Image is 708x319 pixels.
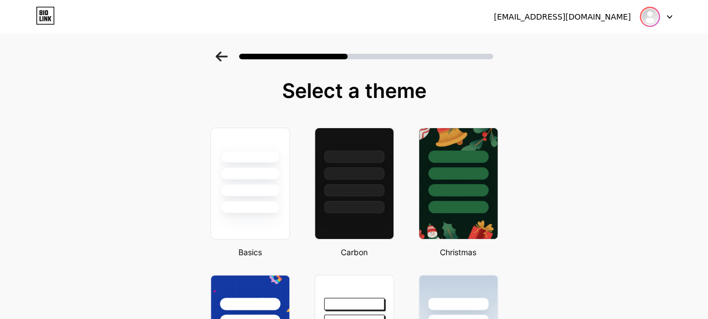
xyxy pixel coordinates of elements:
[207,246,293,258] div: Basics
[415,246,501,258] div: Christmas
[311,246,397,258] div: Carbon
[641,8,659,26] img: Sharlet Joanson
[206,79,503,102] div: Select a theme
[494,11,631,23] div: [EMAIL_ADDRESS][DOMAIN_NAME]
